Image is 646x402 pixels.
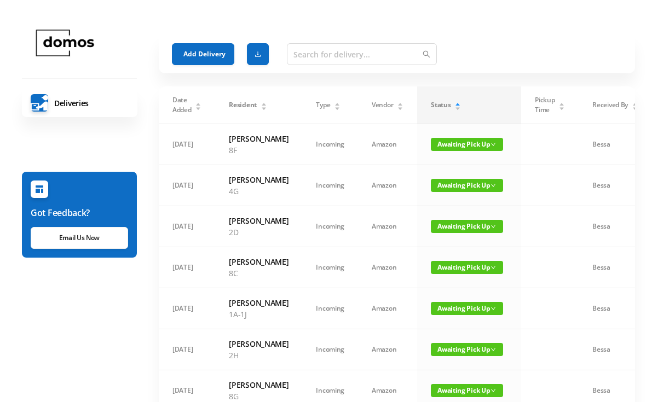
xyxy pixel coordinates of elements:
[302,329,358,370] td: Incoming
[159,247,215,288] td: [DATE]
[334,101,341,108] div: Sort
[491,306,496,311] i: icon: down
[159,206,215,247] td: [DATE]
[302,124,358,165] td: Incoming
[431,138,503,151] span: Awaiting Pick Up
[172,43,234,65] button: Add Delivery
[535,95,555,115] span: Pickup Time
[229,100,257,110] span: Resident
[229,297,289,308] h6: [PERSON_NAME]
[431,343,503,356] span: Awaiting Pick Up
[559,101,565,104] i: icon: caret-up
[229,379,289,391] h6: [PERSON_NAME]
[229,215,289,226] h6: [PERSON_NAME]
[261,101,267,108] div: Sort
[302,206,358,247] td: Incoming
[302,288,358,329] td: Incoming
[195,101,201,108] div: Sort
[229,144,289,156] p: 8F
[431,220,503,233] span: Awaiting Pick Up
[455,106,461,109] i: icon: caret-down
[491,388,496,393] i: icon: down
[455,101,461,104] i: icon: caret-up
[302,247,358,288] td: Incoming
[431,384,503,397] span: Awaiting Pick Up
[397,101,403,108] div: Sort
[431,302,503,315] span: Awaiting Pick Up
[558,101,565,108] div: Sort
[31,227,128,249] a: Email Us Now
[454,101,461,108] div: Sort
[431,179,503,192] span: Awaiting Pick Up
[159,165,215,206] td: [DATE]
[229,308,289,320] p: 1A-1J
[229,256,289,267] h6: [PERSON_NAME]
[358,124,417,165] td: Amazon
[334,106,341,109] i: icon: caret-down
[491,265,496,270] i: icon: down
[358,165,417,206] td: Amazon
[316,100,330,110] span: Type
[287,43,437,65] input: Search for delivery...
[247,43,269,65] button: icon: download
[229,391,289,402] p: 8G
[358,288,417,329] td: Amazon
[491,347,496,352] i: icon: down
[229,174,289,185] h6: [PERSON_NAME]
[261,106,267,109] i: icon: caret-down
[358,329,417,370] td: Amazon
[159,329,215,370] td: [DATE]
[229,185,289,197] p: 4G
[559,106,565,109] i: icon: caret-down
[159,288,215,329] td: [DATE]
[31,206,128,219] h6: Got Feedback?
[358,206,417,247] td: Amazon
[397,101,403,104] i: icon: caret-up
[22,89,137,117] a: Deliveries
[261,101,267,104] i: icon: caret-up
[632,101,638,104] i: icon: caret-up
[423,50,430,58] i: icon: search
[491,183,496,188] i: icon: down
[431,100,451,110] span: Status
[195,101,201,104] i: icon: caret-up
[159,124,215,165] td: [DATE]
[592,100,628,110] span: Received By
[195,106,201,109] i: icon: caret-down
[302,165,358,206] td: Incoming
[358,247,417,288] td: Amazon
[229,267,289,279] p: 8C
[632,106,638,109] i: icon: caret-down
[229,133,289,144] h6: [PERSON_NAME]
[431,261,503,274] span: Awaiting Pick Up
[229,226,289,238] p: 2D
[372,100,393,110] span: Vendor
[397,106,403,109] i: icon: caret-down
[334,101,341,104] i: icon: caret-up
[491,224,496,229] i: icon: down
[632,101,638,108] div: Sort
[229,349,289,361] p: 2H
[229,338,289,349] h6: [PERSON_NAME]
[172,95,192,115] span: Date Added
[491,142,496,147] i: icon: down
